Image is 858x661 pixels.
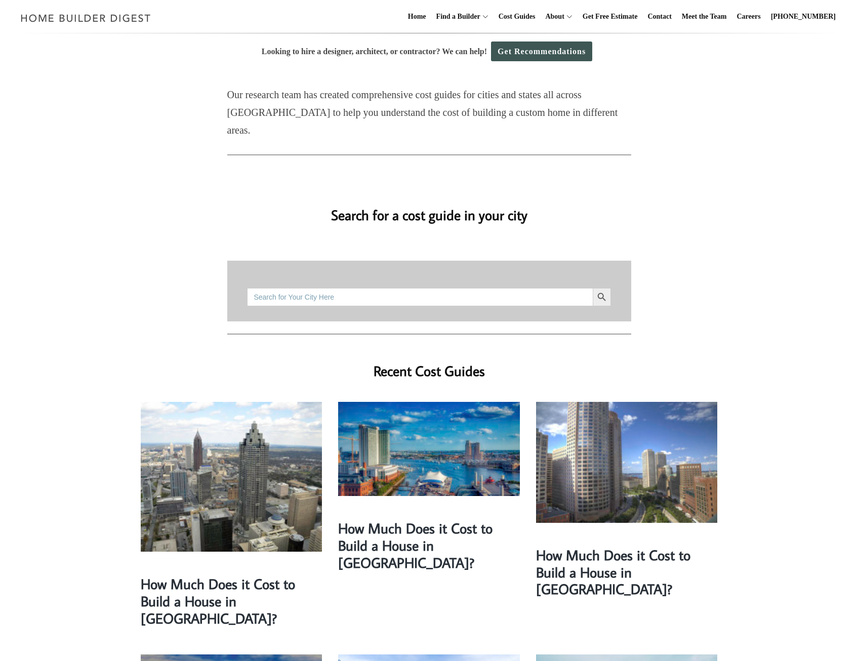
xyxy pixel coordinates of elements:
[141,574,295,627] a: How Much Does it Cost to Build a House in [GEOGRAPHIC_DATA]?
[227,86,631,139] p: Our research team has created comprehensive cost guides for cities and states all across [GEOGRAP...
[16,8,155,28] img: Home Builder Digest
[643,1,675,33] a: Contact
[227,347,631,382] h2: Recent Cost Guides
[495,1,540,33] a: Cost Guides
[536,546,690,598] a: How Much Does it Cost to Build a House in [GEOGRAPHIC_DATA]?
[432,1,480,33] a: Find a Builder
[247,288,592,306] input: Search for Your City Here
[767,1,840,33] a: [PHONE_NUMBER]
[733,1,765,33] a: Careers
[678,1,731,33] a: Meet the Team
[338,519,493,571] a: How Much Does it Cost to Build a House in [GEOGRAPHIC_DATA]?
[404,1,430,33] a: Home
[541,1,564,33] a: About
[596,292,607,303] svg: Search
[579,1,642,33] a: Get Free Estimate
[491,42,592,61] a: Get Recommendations
[141,190,718,225] h2: Search for a cost guide in your city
